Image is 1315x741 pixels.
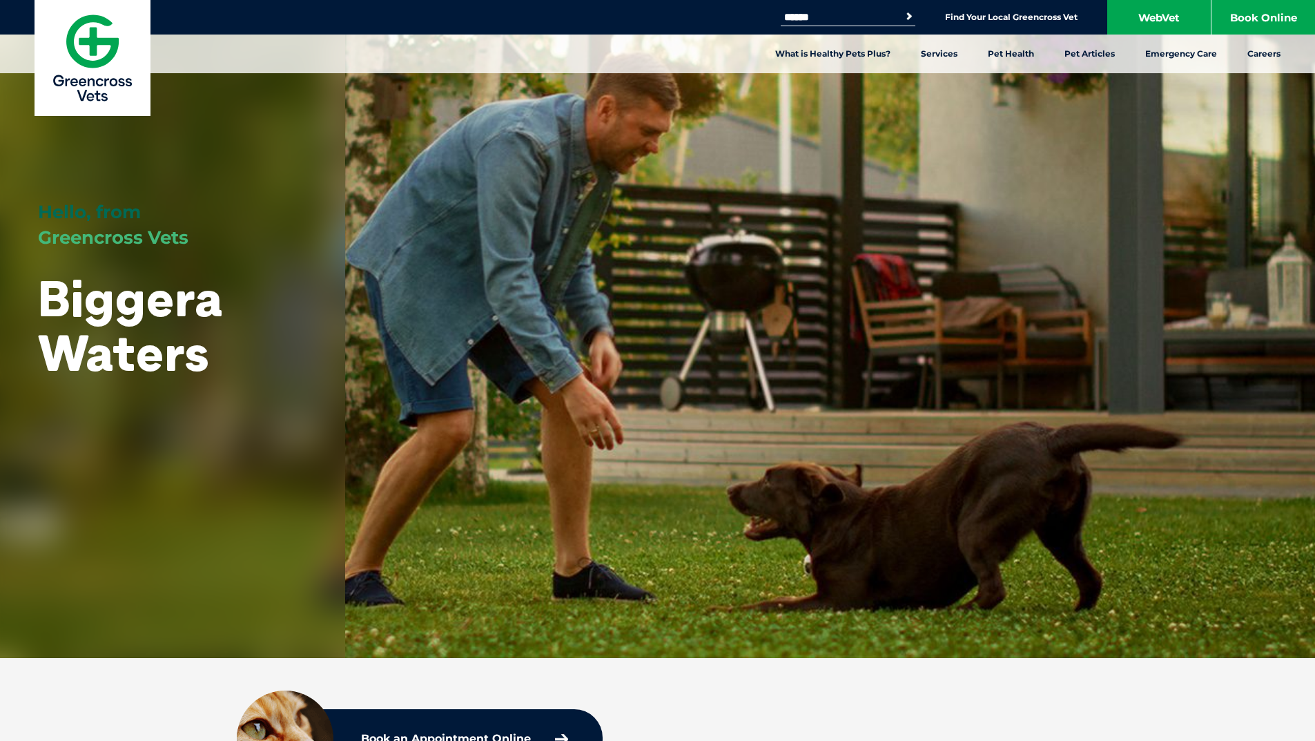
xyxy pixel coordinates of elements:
a: Pet Health [973,35,1049,73]
a: Careers [1232,35,1296,73]
a: Pet Articles [1049,35,1130,73]
span: Hello, from [38,201,141,223]
a: What is Healthy Pets Plus? [760,35,906,73]
h1: Biggera Waters [38,271,307,380]
button: Search [902,10,916,23]
a: Emergency Care [1130,35,1232,73]
span: Greencross Vets [38,227,188,249]
a: Find Your Local Greencross Vet [945,12,1078,23]
a: Services [906,35,973,73]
